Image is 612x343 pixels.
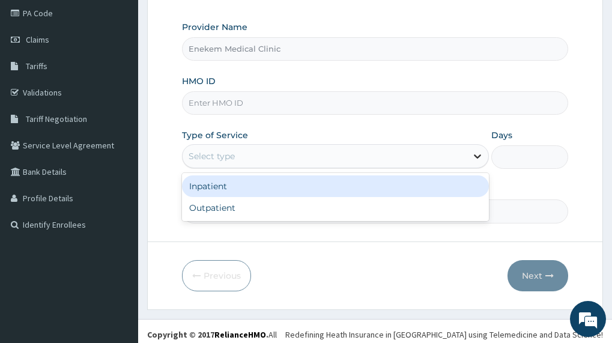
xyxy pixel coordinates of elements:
a: RelianceHMO [214,329,266,340]
button: Previous [182,260,251,291]
button: Next [507,260,568,291]
span: Tariff Negotiation [26,114,87,124]
label: HMO ID [182,75,216,87]
div: Chat with us now [62,67,202,83]
div: Minimize live chat window [197,6,226,35]
strong: Copyright © 2017 . [147,329,268,340]
span: We're online! [70,98,166,219]
div: Inpatient [182,175,489,197]
div: Redefining Heath Insurance in [GEOGRAPHIC_DATA] using Telemedicine and Data Science! [285,329,603,341]
span: Tariffs [26,61,47,71]
span: Claims [26,34,49,45]
label: Type of Service [182,129,248,141]
div: Outpatient [182,197,489,219]
img: d_794563401_company_1708531726252_794563401 [22,60,49,90]
textarea: Type your message and hit 'Enter' [6,221,229,263]
div: Select type [189,150,235,162]
input: Enter HMO ID [182,91,568,115]
label: Provider Name [182,21,247,33]
label: Days [491,129,512,141]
